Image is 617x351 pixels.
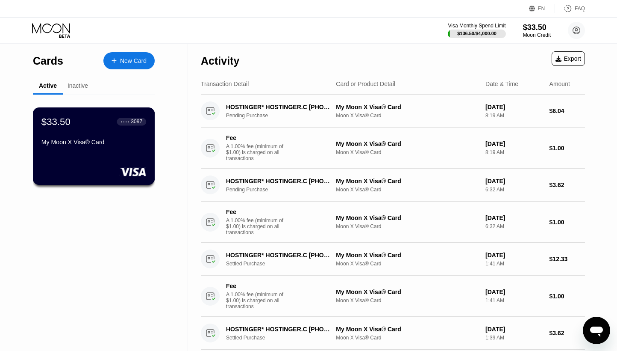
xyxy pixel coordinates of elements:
div: HOSTINGER* HOSTINGER.C [PHONE_NUMBER] CYPending PurchaseMy Moon X Visa® CardMoon X Visa® Card[DAT... [201,169,585,202]
div: 1:41 AM [485,297,542,303]
div: Date & Time [485,80,518,87]
div: My Moon X Visa® Card [336,289,479,295]
div: $3.62 [549,181,585,188]
div: My Moon X Visa® Card [336,140,479,147]
div: 8:19 AM [485,113,542,119]
div: Visa Monthly Spend Limit [448,23,505,29]
div: HOSTINGER* HOSTINGER.C [PHONE_NUMBER] CY [226,326,333,333]
div: Settled Purchase [226,335,341,341]
div: A 1.00% fee (minimum of $1.00) is charged on all transactions [226,143,290,161]
div: 3097 [131,119,142,125]
div: HOSTINGER* HOSTINGER.C [PHONE_NUMBER] CYPending PurchaseMy Moon X Visa® CardMoon X Visa® Card[DAT... [201,95,585,128]
div: FeeA 1.00% fee (minimum of $1.00) is charged on all transactionsMy Moon X Visa® CardMoon X Visa® ... [201,202,585,243]
div: Moon X Visa® Card [336,335,479,341]
div: Moon X Visa® Card [336,261,479,267]
div: $33.50Moon Credit [523,23,551,38]
div: $1.00 [549,293,585,300]
div: A 1.00% fee (minimum of $1.00) is charged on all transactions [226,292,290,309]
div: My Moon X Visa® Card [41,139,146,146]
div: EN [529,4,555,13]
div: $1.00 [549,145,585,152]
div: Inactive [68,82,88,89]
div: Settled Purchase [226,261,341,267]
div: 6:32 AM [485,187,542,193]
div: Export [552,51,585,66]
div: $1.00 [549,219,585,226]
div: Active [39,82,57,89]
div: A 1.00% fee (minimum of $1.00) is charged on all transactions [226,217,290,235]
div: Card or Product Detail [336,80,395,87]
div: New Card [120,57,147,65]
div: Amount [549,80,570,87]
div: Moon X Visa® Card [336,187,479,193]
div: [DATE] [485,104,542,110]
div: $33.50 [523,23,551,32]
div: Moon X Visa® Card [336,297,479,303]
div: Fee [226,208,286,215]
div: [DATE] [485,326,542,333]
div: HOSTINGER* HOSTINGER.C [PHONE_NUMBER] CYSettled PurchaseMy Moon X Visa® CardMoon X Visa® Card[DAT... [201,243,585,276]
div: $6.04 [549,107,585,114]
div: My Moon X Visa® Card [336,104,479,110]
div: FAQ [555,4,585,13]
div: Cards [33,55,63,67]
div: HOSTINGER* HOSTINGER.C [PHONE_NUMBER] CY [226,104,333,110]
div: $3.62 [549,330,585,336]
div: ● ● ● ● [121,120,129,123]
div: EN [538,6,545,12]
div: FAQ [575,6,585,12]
div: [DATE] [485,214,542,221]
div: $33.50 [41,116,71,127]
div: Fee [226,283,286,289]
div: HOSTINGER* HOSTINGER.C [PHONE_NUMBER] CY [226,178,333,184]
div: HOSTINGER* HOSTINGER.C [PHONE_NUMBER] CYSettled PurchaseMy Moon X Visa® CardMoon X Visa® Card[DAT... [201,317,585,350]
div: My Moon X Visa® Card [336,326,479,333]
div: Moon Credit [523,32,551,38]
div: My Moon X Visa® Card [336,214,479,221]
div: 1:39 AM [485,335,542,341]
div: 6:32 AM [485,223,542,229]
div: Pending Purchase [226,113,341,119]
div: FeeA 1.00% fee (minimum of $1.00) is charged on all transactionsMy Moon X Visa® CardMoon X Visa® ... [201,128,585,169]
div: FeeA 1.00% fee (minimum of $1.00) is charged on all transactionsMy Moon X Visa® CardMoon X Visa® ... [201,276,585,317]
div: Fee [226,134,286,141]
div: Moon X Visa® Card [336,113,479,119]
div: [DATE] [485,252,542,259]
div: [DATE] [485,140,542,147]
div: Activity [201,55,239,67]
div: $136.50 / $4,000.00 [457,31,497,36]
div: Export [555,55,581,62]
div: My Moon X Visa® Card [336,178,479,184]
div: 8:19 AM [485,149,542,155]
div: $12.33 [549,256,585,262]
div: HOSTINGER* HOSTINGER.C [PHONE_NUMBER] CY [226,252,333,259]
div: $33.50● ● ● ●3097My Moon X Visa® Card [33,108,154,184]
div: [DATE] [485,178,542,184]
div: 1:41 AM [485,261,542,267]
div: [DATE] [485,289,542,295]
div: My Moon X Visa® Card [336,252,479,259]
div: Transaction Detail [201,80,249,87]
iframe: Button to launch messaging window [583,317,610,344]
div: New Card [103,52,155,69]
div: Pending Purchase [226,187,341,193]
div: Visa Monthly Spend Limit$136.50/$4,000.00 [448,23,505,38]
div: Moon X Visa® Card [336,223,479,229]
div: Moon X Visa® Card [336,149,479,155]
